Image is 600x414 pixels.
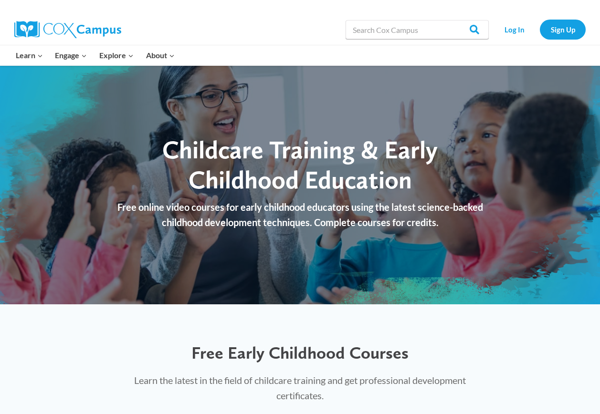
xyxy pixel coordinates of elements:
p: Free online video courses for early childhood educators using the latest science-backed childhood... [107,199,494,230]
img: Cox Campus [14,21,121,38]
span: Engage [55,49,87,62]
nav: Primary Navigation [10,45,180,65]
input: Search Cox Campus [346,20,489,39]
a: Log In [494,20,535,39]
span: Free Early Childhood Courses [191,342,409,363]
p: Learn the latest in the field of childcare training and get professional development certificates. [116,373,485,403]
nav: Secondary Navigation [494,20,586,39]
span: Childcare Training & Early Childhood Education [162,135,438,194]
span: Explore [99,49,134,62]
span: About [146,49,175,62]
span: Learn [16,49,43,62]
a: Sign Up [540,20,586,39]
